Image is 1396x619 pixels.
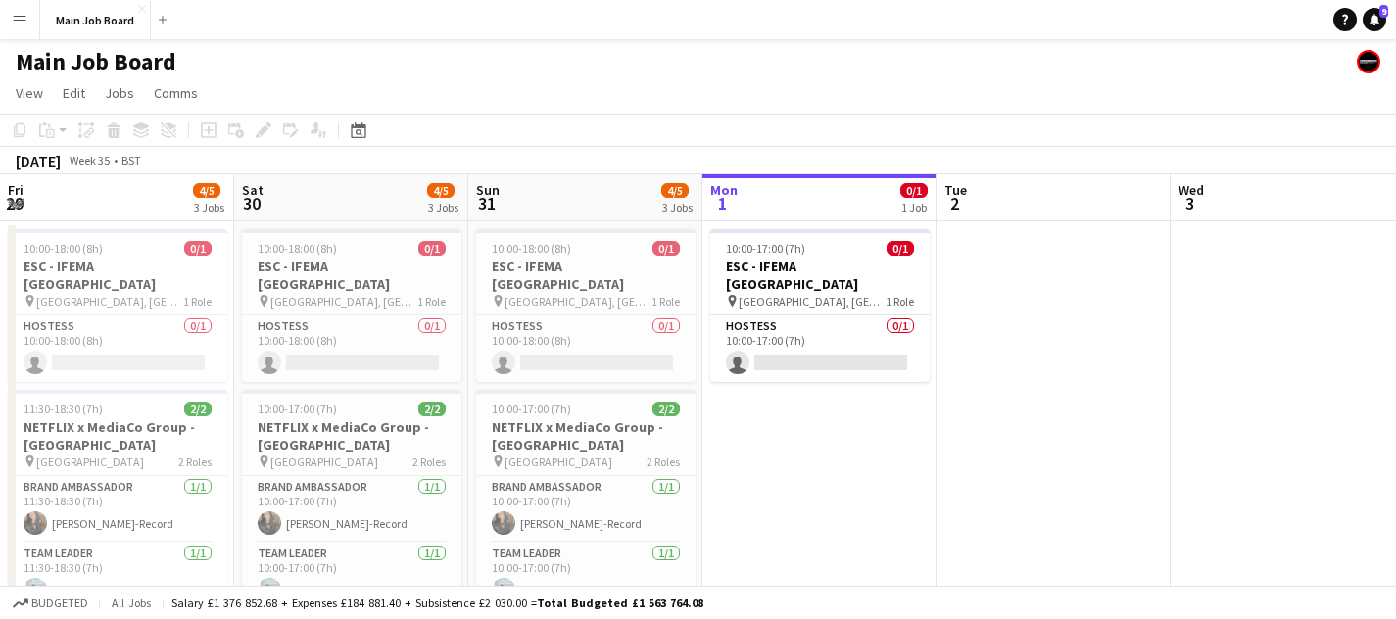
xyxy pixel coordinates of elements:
span: 4/5 [193,183,220,198]
span: Fri [8,181,24,199]
span: 2/2 [418,402,446,416]
span: [GEOGRAPHIC_DATA], [GEOGRAPHIC_DATA] [505,294,651,309]
span: 10:00-18:00 (8h) [258,241,337,256]
span: All jobs [108,595,155,610]
span: Sun [476,181,500,199]
app-card-role: Hostess0/110:00-18:00 (8h) [8,315,227,382]
div: 1 Job [901,200,927,214]
app-card-role: Brand Ambassador1/111:30-18:30 (7h)[PERSON_NAME]-Record [8,476,227,543]
span: 4/5 [427,183,455,198]
app-card-role: Hostess0/110:00-17:00 (7h) [710,315,930,382]
span: Sat [242,181,264,199]
h3: NETFLIX x MediaCo Group - [GEOGRAPHIC_DATA] [476,418,696,453]
span: 0/1 [900,183,928,198]
div: 3 Jobs [428,200,458,214]
span: 1 Role [651,294,680,309]
app-job-card: 10:00-17:00 (7h)0/1ESC - IFEMA [GEOGRAPHIC_DATA] [GEOGRAPHIC_DATA], [GEOGRAPHIC_DATA]1 RoleHostes... [710,229,930,382]
span: 2 Roles [178,454,212,469]
span: Total Budgeted £1 563 764.08 [537,595,703,610]
h3: ESC - IFEMA [GEOGRAPHIC_DATA] [710,258,930,293]
span: [GEOGRAPHIC_DATA] [505,454,612,469]
h3: NETFLIX x MediaCo Group - [GEOGRAPHIC_DATA] [242,418,461,453]
span: Tue [944,181,967,199]
span: 30 [239,192,264,214]
span: Comms [154,84,198,102]
div: BST [121,153,141,167]
span: 10:00-17:00 (7h) [258,402,337,416]
span: 9 [1379,5,1388,18]
span: 1 [707,192,738,214]
span: Mon [710,181,738,199]
span: 1 Role [886,294,914,309]
span: 31 [473,192,500,214]
span: 29 [5,192,24,214]
span: 0/1 [184,241,212,256]
div: Salary £1 376 852.68 + Expenses £184 881.40 + Subsistence £2 030.00 = [171,595,703,610]
div: 3 Jobs [194,200,224,214]
h3: ESC - IFEMA [GEOGRAPHIC_DATA] [476,258,696,293]
app-card-role: Hostess0/110:00-18:00 (8h) [476,315,696,382]
span: [GEOGRAPHIC_DATA] [36,454,144,469]
app-card-role: Hostess0/110:00-18:00 (8h) [242,315,461,382]
app-job-card: 11:30-18:30 (7h)2/2NETFLIX x MediaCo Group - [GEOGRAPHIC_DATA] [GEOGRAPHIC_DATA]2 RolesBrand Amba... [8,390,227,609]
app-card-role: Brand Ambassador1/110:00-17:00 (7h)[PERSON_NAME]-Record [242,476,461,543]
span: [GEOGRAPHIC_DATA], [GEOGRAPHIC_DATA] [739,294,886,309]
h3: NETFLIX x MediaCo Group - [GEOGRAPHIC_DATA] [8,418,227,453]
span: Edit [63,84,85,102]
div: [DATE] [16,151,61,170]
span: 2/2 [184,402,212,416]
span: 4/5 [661,183,689,198]
span: 2 [941,192,967,214]
app-card-role: Brand Ambassador1/110:00-17:00 (7h)[PERSON_NAME]-Record [476,476,696,543]
span: [GEOGRAPHIC_DATA], [GEOGRAPHIC_DATA] [36,294,183,309]
a: Edit [55,80,93,106]
span: 10:00-17:00 (7h) [492,402,571,416]
span: Wed [1179,181,1204,199]
span: [GEOGRAPHIC_DATA], [GEOGRAPHIC_DATA] [270,294,417,309]
span: 0/1 [418,241,446,256]
app-job-card: 10:00-18:00 (8h)0/1ESC - IFEMA [GEOGRAPHIC_DATA] [GEOGRAPHIC_DATA], [GEOGRAPHIC_DATA]1 RoleHostes... [8,229,227,382]
span: Budgeted [31,596,88,610]
app-job-card: 10:00-17:00 (7h)2/2NETFLIX x MediaCo Group - [GEOGRAPHIC_DATA] [GEOGRAPHIC_DATA]2 RolesBrand Amba... [476,390,696,609]
span: 0/1 [652,241,680,256]
app-card-role: Team Leader1/110:00-17:00 (7h)[PERSON_NAME] [242,543,461,609]
div: 3 Jobs [662,200,693,214]
span: 11:30-18:30 (7h) [24,402,103,416]
app-user-avatar: experience staff [1357,50,1380,73]
span: [GEOGRAPHIC_DATA] [270,454,378,469]
span: 3 [1176,192,1204,214]
app-card-role: Team Leader1/110:00-17:00 (7h)[PERSON_NAME] [476,543,696,609]
span: 10:00-18:00 (8h) [24,241,103,256]
app-job-card: 10:00-17:00 (7h)2/2NETFLIX x MediaCo Group - [GEOGRAPHIC_DATA] [GEOGRAPHIC_DATA]2 RolesBrand Amba... [242,390,461,609]
span: Jobs [105,84,134,102]
button: Budgeted [10,593,91,614]
span: Week 35 [65,153,114,167]
span: 0/1 [887,241,914,256]
a: View [8,80,51,106]
a: Jobs [97,80,142,106]
span: 10:00-18:00 (8h) [492,241,571,256]
button: Main Job Board [40,1,151,39]
a: Comms [146,80,206,106]
span: 2/2 [652,402,680,416]
h1: Main Job Board [16,47,176,76]
h3: ESC - IFEMA [GEOGRAPHIC_DATA] [8,258,227,293]
span: 2 Roles [647,454,680,469]
a: 9 [1363,8,1386,31]
span: View [16,84,43,102]
span: 10:00-17:00 (7h) [726,241,805,256]
span: 2 Roles [412,454,446,469]
span: 1 Role [183,294,212,309]
h3: ESC - IFEMA [GEOGRAPHIC_DATA] [242,258,461,293]
app-card-role: Team Leader1/111:30-18:30 (7h)[PERSON_NAME] [8,543,227,609]
span: 1 Role [417,294,446,309]
app-job-card: 10:00-18:00 (8h)0/1ESC - IFEMA [GEOGRAPHIC_DATA] [GEOGRAPHIC_DATA], [GEOGRAPHIC_DATA]1 RoleHostes... [476,229,696,382]
app-job-card: 10:00-18:00 (8h)0/1ESC - IFEMA [GEOGRAPHIC_DATA] [GEOGRAPHIC_DATA], [GEOGRAPHIC_DATA]1 RoleHostes... [242,229,461,382]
